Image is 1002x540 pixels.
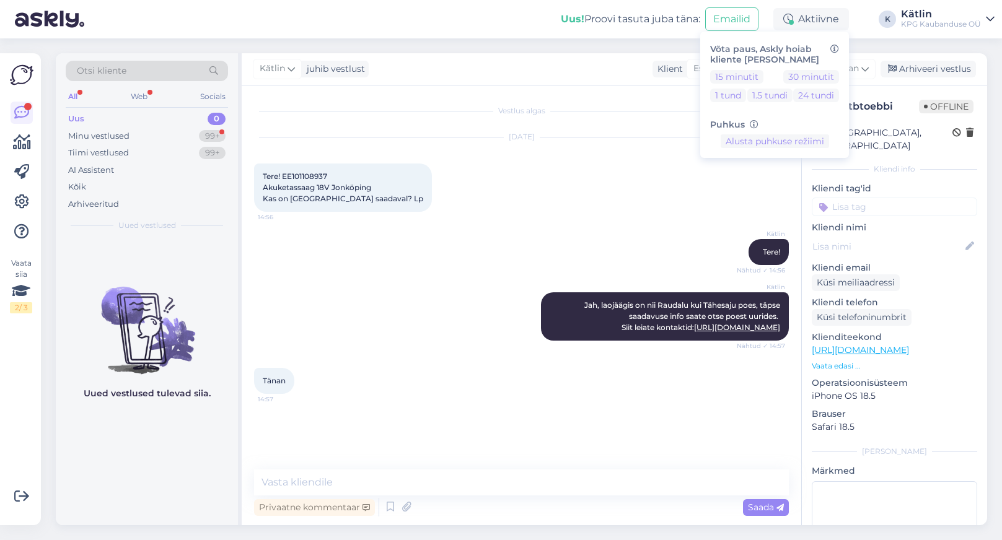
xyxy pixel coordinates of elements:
b: Uus! [561,13,584,25]
p: Kliendi telefon [812,296,977,309]
button: 1 tund [710,89,746,102]
span: Uued vestlused [118,220,176,231]
a: KätlinKPG Kaubanduse OÜ [901,9,995,29]
div: Privaatne kommentaar [254,499,375,516]
img: No chats [56,264,238,376]
a: [URL][DOMAIN_NAME] [812,344,909,355]
div: Proovi tasuta juba täna: [561,12,700,27]
span: Nähtud ✓ 14:56 [737,266,785,275]
div: Arhiveeritud [68,198,119,211]
button: 30 minutit [783,70,839,84]
p: iPhone OS 18.5 [812,390,977,403]
p: Safari 18.5 [812,420,977,433]
span: Tere! [763,247,780,256]
p: Märkmed [812,464,977,477]
span: Jah, laojäägis on nii Raudalu kui Tähesaju poes, täpse saadavuse info saate otse poest uurides. S... [584,300,782,332]
h6: Puhkus [710,120,839,130]
div: KPG Kaubanduse OÜ [901,19,981,29]
span: 14:57 [258,394,304,404]
div: AI Assistent [68,164,114,176]
div: # tbtoebbi [842,99,919,114]
div: 99+ [199,130,226,142]
div: Arhiveeri vestlus [881,61,976,77]
span: Tere! EE101108937 Akuketassaag 18V Jonköping Kas on [GEOGRAPHIC_DATA] saadaval? Lp [263,172,423,203]
div: [GEOGRAPHIC_DATA], [GEOGRAPHIC_DATA] [815,126,952,152]
p: Kliendi nimi [812,221,977,234]
div: 0 [208,113,226,125]
div: All [66,89,80,105]
p: Kliendi email [812,261,977,274]
p: Klienditeekond [812,331,977,344]
div: Tiimi vestlused [68,147,129,159]
div: Socials [198,89,228,105]
div: Vaata siia [10,258,32,313]
p: Operatsioonisüsteem [812,377,977,390]
a: [URL][DOMAIN_NAME] [694,323,780,332]
button: 1.5 tundi [747,89,793,102]
p: Kliendi tag'id [812,182,977,195]
div: 2 / 3 [10,302,32,313]
div: Kõik [68,181,86,193]
span: Otsi kliente [77,64,126,77]
div: juhib vestlust [302,63,365,76]
span: Tänan [263,376,286,385]
span: Kätlin [739,282,785,292]
img: Askly Logo [10,63,33,87]
span: Nähtud ✓ 14:57 [737,341,785,351]
div: K [879,11,896,28]
p: Vaata edasi ... [812,360,977,372]
h6: Võta paus, Askly hoiab kliente [PERSON_NAME] [710,44,839,65]
div: Minu vestlused [68,130,130,142]
div: 99+ [199,147,226,159]
div: Aktiivne [773,8,849,30]
span: Estonian [693,62,731,76]
div: Web [128,89,150,105]
input: Lisa nimi [812,240,963,253]
p: Uued vestlused tulevad siia. [84,387,211,400]
div: Kätlin [901,9,981,19]
div: Kliendi info [812,163,977,175]
span: Offline [919,100,973,113]
span: Kätlin [260,62,285,76]
span: Saada [748,502,784,513]
p: Brauser [812,407,977,420]
button: 24 tundi [793,89,839,102]
span: Kätlin [739,229,785,238]
input: Lisa tag [812,198,977,216]
div: Küsi meiliaadressi [812,274,900,291]
div: Klient [653,63,683,76]
span: 14:56 [258,212,304,222]
div: Küsi telefoninumbrit [812,309,912,326]
div: Uus [68,113,84,125]
div: [PERSON_NAME] [812,446,977,457]
button: Emailid [705,7,758,31]
button: 15 minutit [710,70,763,84]
div: [DATE] [254,131,789,142]
div: Vestlus algas [254,105,789,116]
button: Alusta puhkuse režiimi [721,134,829,148]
